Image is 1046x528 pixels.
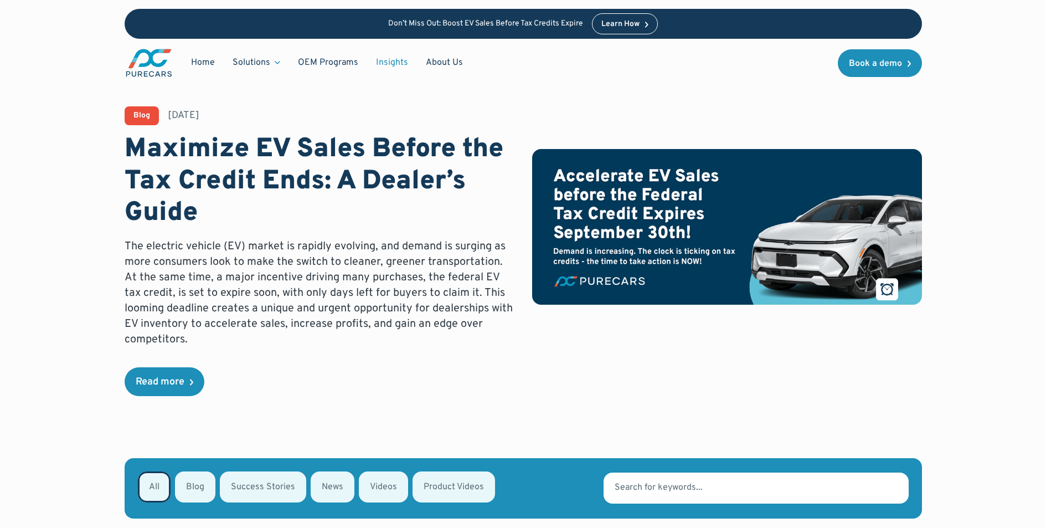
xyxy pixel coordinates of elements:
a: Book a demo [838,49,922,77]
div: [DATE] [168,109,199,122]
p: Don’t Miss Out: Boost EV Sales Before Tax Credits Expire [388,19,583,29]
a: OEM Programs [289,52,367,73]
a: Insights [367,52,417,73]
input: Search for keywords... [604,473,908,504]
a: About Us [417,52,472,73]
a: Home [182,52,224,73]
img: purecars logo [125,48,173,78]
div: Book a demo [849,59,902,68]
a: Read more [125,367,204,396]
div: Learn How [601,20,640,28]
div: Solutions [233,57,270,69]
div: Read more [136,377,184,387]
a: Learn How [592,13,658,34]
p: The electric vehicle (EV) market is rapidly evolving, and demand is surging as more consumers loo... [125,239,514,347]
a: main [125,48,173,78]
h1: Maximize EV Sales Before the Tax Credit Ends: A Dealer’s Guide [125,134,514,230]
div: Blog [133,112,150,120]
